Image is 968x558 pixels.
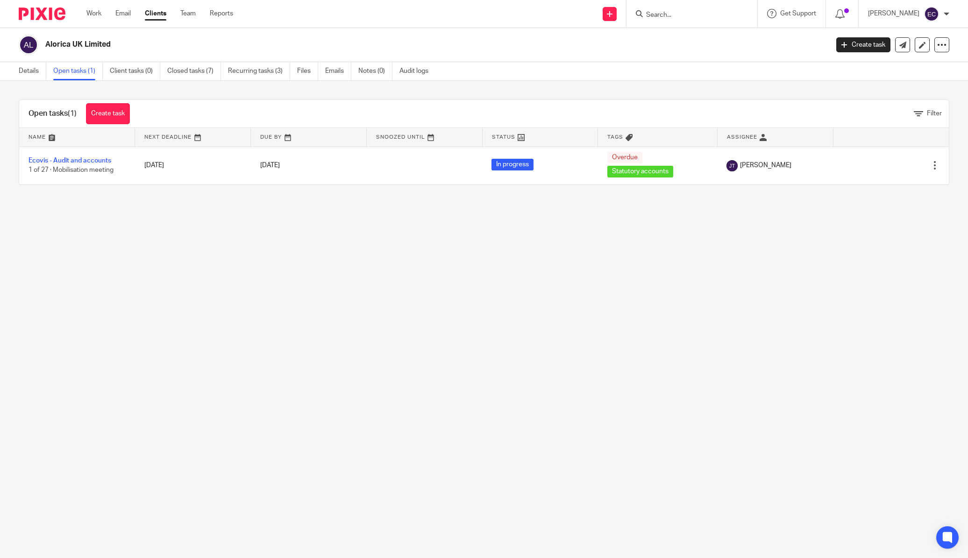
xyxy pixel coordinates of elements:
span: Get Support [780,10,816,17]
span: Statutory accounts [607,166,673,177]
span: (1) [68,110,77,117]
span: Status [492,134,515,140]
a: Audit logs [399,62,435,80]
input: Search [645,11,729,20]
a: Notes (0) [358,62,392,80]
span: [DATE] [260,162,280,169]
span: Tags [607,134,623,140]
span: Snoozed Until [376,134,425,140]
span: Filter [927,110,942,117]
a: Team [180,9,196,18]
p: [PERSON_NAME] [868,9,919,18]
a: Reports [210,9,233,18]
td: [DATE] [135,147,251,184]
a: Client tasks (0) [110,62,160,80]
img: svg%3E [924,7,939,21]
span: 1 of 27 · Mobilisation meeting [28,167,114,174]
a: Details [19,62,46,80]
img: svg%3E [726,160,738,171]
a: Work [86,9,101,18]
a: Email [115,9,131,18]
h2: Alorica UK Limited [45,40,667,49]
h1: Open tasks [28,109,77,119]
img: svg%3E [19,35,38,55]
span: Overdue [607,152,642,163]
a: Files [297,62,318,80]
a: Recurring tasks (3) [228,62,290,80]
a: Clients [145,9,166,18]
span: In progress [491,159,534,170]
a: Open tasks (1) [53,62,103,80]
a: Create task [836,37,890,52]
a: Ecovis - Audit and accounts [28,157,111,164]
a: Closed tasks (7) [167,62,221,80]
a: Emails [325,62,351,80]
img: Pixie [19,7,65,20]
a: Create task [86,103,130,124]
span: [PERSON_NAME] [740,161,791,170]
